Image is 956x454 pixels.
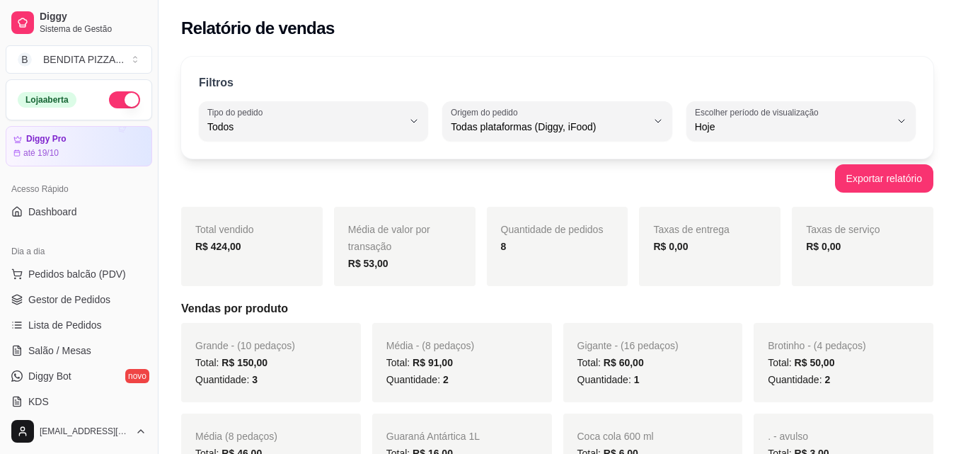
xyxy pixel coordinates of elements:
[43,52,124,67] div: BENDITA PIZZA ...
[442,101,672,141] button: Origem do pedidoTodas plataformas (Diggy, iFood)
[577,340,679,351] span: Gigante - (16 pedaços)
[28,293,110,307] span: Gestor de Pedidos
[6,6,152,40] a: DiggySistema de Gestão
[577,357,644,368] span: Total:
[207,106,267,118] label: Tipo do pedido
[18,92,76,108] div: Loja aberta
[207,120,403,134] span: Todos
[634,374,640,385] span: 1
[824,374,830,385] span: 2
[653,224,729,235] span: Taxas de entrega
[577,431,654,442] span: Coca cola 600 ml
[835,164,933,193] button: Exportar relatório
[451,120,646,134] span: Todas plataformas (Diggy, iFood)
[181,300,933,317] h5: Vendas por produto
[6,390,152,413] a: KDS
[195,357,267,368] span: Total:
[768,357,834,368] span: Total:
[806,224,880,235] span: Taxas de serviço
[18,52,32,67] span: B
[806,241,841,252] strong: R$ 0,00
[28,395,49,409] span: KDS
[501,241,507,252] strong: 8
[386,374,449,385] span: Quantidade:
[768,431,808,442] span: . - avulso
[28,205,77,219] span: Dashboard
[40,23,146,35] span: Sistema de Gestão
[199,101,428,141] button: Tipo do pedidoTodos
[768,340,866,351] span: Brotinho - (4 pedaços)
[386,357,453,368] span: Total:
[695,120,890,134] span: Hoje
[653,241,688,252] strong: R$ 0,00
[6,414,152,448] button: [EMAIL_ADDRESS][DOMAIN_NAME]
[501,224,604,235] span: Quantidade de pedidos
[6,240,152,263] div: Dia a dia
[28,369,71,383] span: Diggy Bot
[768,374,830,385] span: Quantidade:
[199,74,234,91] p: Filtros
[23,147,59,159] article: até 19/10
[6,126,152,166] a: Diggy Proaté 19/10
[195,340,295,351] span: Grande - (10 pedaços)
[28,267,126,281] span: Pedidos balcão (PDV)
[195,431,277,442] span: Média (8 pedaços)
[40,426,129,437] span: [EMAIL_ADDRESS][DOMAIN_NAME]
[26,134,67,144] article: Diggy Pro
[109,91,140,108] button: Alterar Status
[604,357,644,368] span: R$ 60,00
[6,365,152,387] a: Diggy Botnovo
[577,374,640,385] span: Quantidade:
[386,431,480,442] span: Guaraná Antártica 1L
[6,45,152,74] button: Select a team
[181,17,335,40] h2: Relatório de vendas
[6,314,152,336] a: Lista de Pedidos
[6,178,152,200] div: Acesso Rápido
[6,263,152,285] button: Pedidos balcão (PDV)
[28,344,91,358] span: Salão / Mesas
[252,374,258,385] span: 3
[195,374,258,385] span: Quantidade:
[348,224,430,252] span: Média de valor por transação
[413,357,453,368] span: R$ 91,00
[795,357,835,368] span: R$ 50,00
[221,357,267,368] span: R$ 150,00
[348,258,388,269] strong: R$ 53,00
[6,339,152,362] a: Salão / Mesas
[443,374,449,385] span: 2
[386,340,475,351] span: Média - (8 pedaços)
[451,106,522,118] label: Origem do pedido
[40,11,146,23] span: Diggy
[28,318,102,332] span: Lista de Pedidos
[195,241,241,252] strong: R$ 424,00
[695,106,823,118] label: Escolher período de visualização
[686,101,916,141] button: Escolher período de visualizaçãoHoje
[195,224,254,235] span: Total vendido
[6,200,152,223] a: Dashboard
[6,288,152,311] a: Gestor de Pedidos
